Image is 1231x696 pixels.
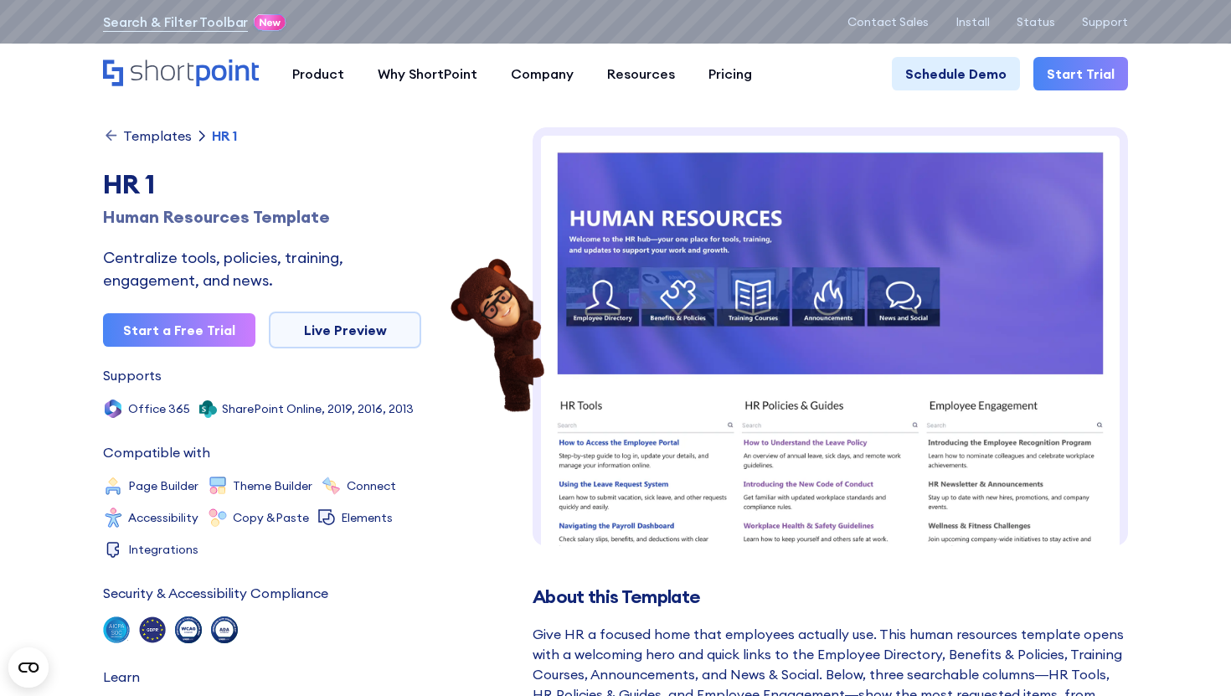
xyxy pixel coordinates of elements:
[361,57,494,90] a: Why ShortPoint
[607,64,675,84] div: Resources
[103,369,162,382] div: Supports
[8,647,49,688] button: Open CMP widget
[103,446,210,459] div: Compatible with
[103,59,259,88] a: Home
[103,204,421,229] div: Human Resources Template
[378,64,477,84] div: Why ShortPoint
[103,164,421,204] div: HR 1
[103,313,255,347] a: Start a Free Trial
[222,403,414,415] div: SharePoint Online, 2019, 2016, 2013
[590,57,692,90] a: Resources
[103,616,130,643] img: soc 2
[212,129,237,142] div: HR 1
[276,57,361,90] a: Product
[128,480,198,492] div: Page Builder
[103,586,328,600] div: Security & Accessibility Compliance
[892,57,1020,90] a: Schedule Demo
[347,480,396,492] div: Connect
[233,480,312,492] div: Theme Builder
[494,57,590,90] a: Company
[103,12,248,32] a: Search & Filter Toolbar
[103,670,140,683] div: Learn
[123,129,192,142] div: Templates
[692,57,769,90] a: Pricing
[511,64,574,84] div: Company
[233,512,309,523] div: Copy &Paste
[269,312,421,348] a: Live Preview
[1033,57,1128,90] a: Start Trial
[128,512,198,523] div: Accessibility
[1082,15,1128,28] a: Support
[292,64,344,84] div: Product
[341,512,393,523] div: Elements
[1017,15,1055,28] a: Status
[930,502,1231,696] iframe: Chat Widget
[847,15,929,28] a: Contact Sales
[128,403,190,415] div: Office 365
[955,15,990,28] a: Install
[103,127,192,144] a: Templates
[533,586,1128,607] h2: About this Template
[708,64,752,84] div: Pricing
[103,246,421,291] div: Centralize tools, policies, training, engagement, and news.
[128,544,198,555] div: Integrations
